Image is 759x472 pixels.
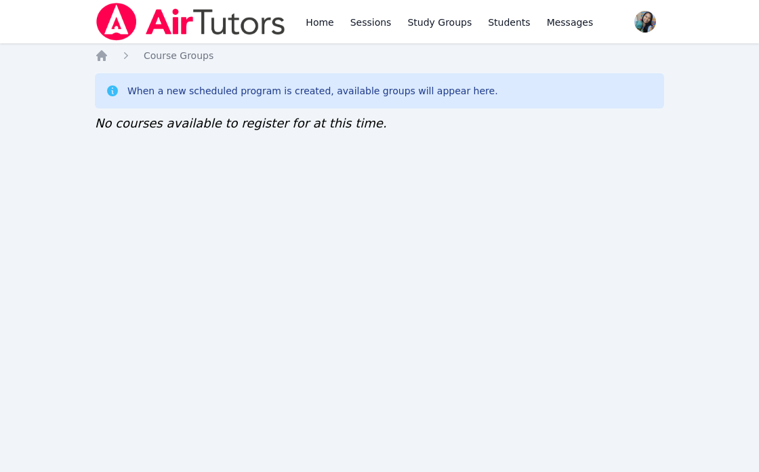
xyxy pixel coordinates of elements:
[547,16,594,29] span: Messages
[95,3,287,41] img: Air Tutors
[95,116,387,130] span: No courses available to register for at this time.
[144,49,213,62] a: Course Groups
[127,84,498,98] div: When a new scheduled program is created, available groups will appear here.
[95,49,664,62] nav: Breadcrumb
[144,50,213,61] span: Course Groups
